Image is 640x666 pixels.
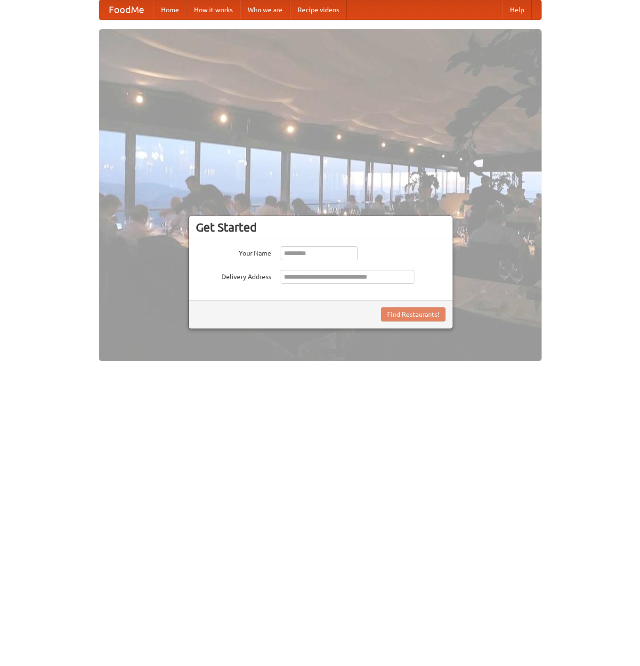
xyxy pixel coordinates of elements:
[240,0,290,19] a: Who we are
[186,0,240,19] a: How it works
[196,246,271,258] label: Your Name
[196,220,446,234] h3: Get Started
[502,0,532,19] a: Help
[196,270,271,281] label: Delivery Address
[381,307,446,321] button: Find Restaurants!
[290,0,347,19] a: Recipe videos
[154,0,186,19] a: Home
[99,0,154,19] a: FoodMe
